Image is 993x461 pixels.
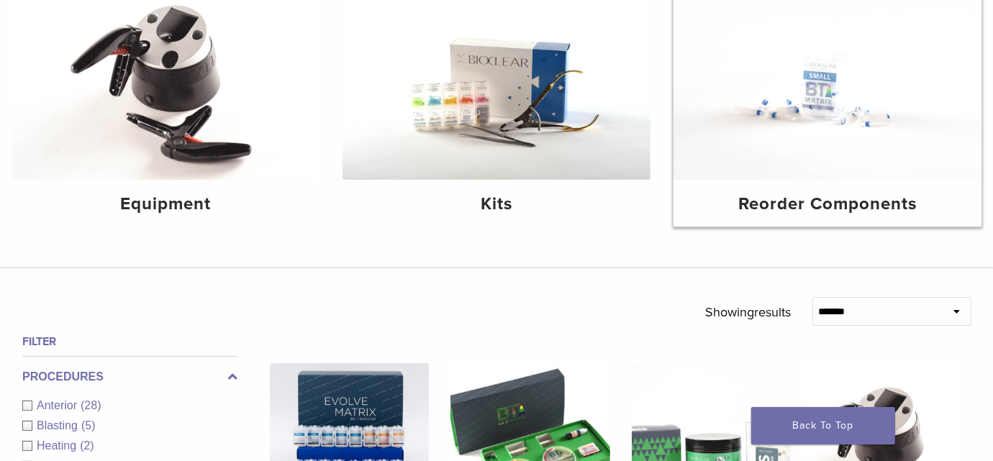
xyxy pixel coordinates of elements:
[23,191,308,217] h4: Equipment
[751,407,895,444] a: Back To Top
[685,191,970,217] h4: Reorder Components
[37,399,81,411] span: Anterior
[354,191,639,217] h4: Kits
[37,439,80,452] span: Heating
[80,439,94,452] span: (2)
[705,297,791,327] p: Showing results
[81,399,101,411] span: (28)
[37,419,81,432] span: Blasting
[22,368,237,385] label: Procedures
[81,419,96,432] span: (5)
[22,333,237,350] h4: Filter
